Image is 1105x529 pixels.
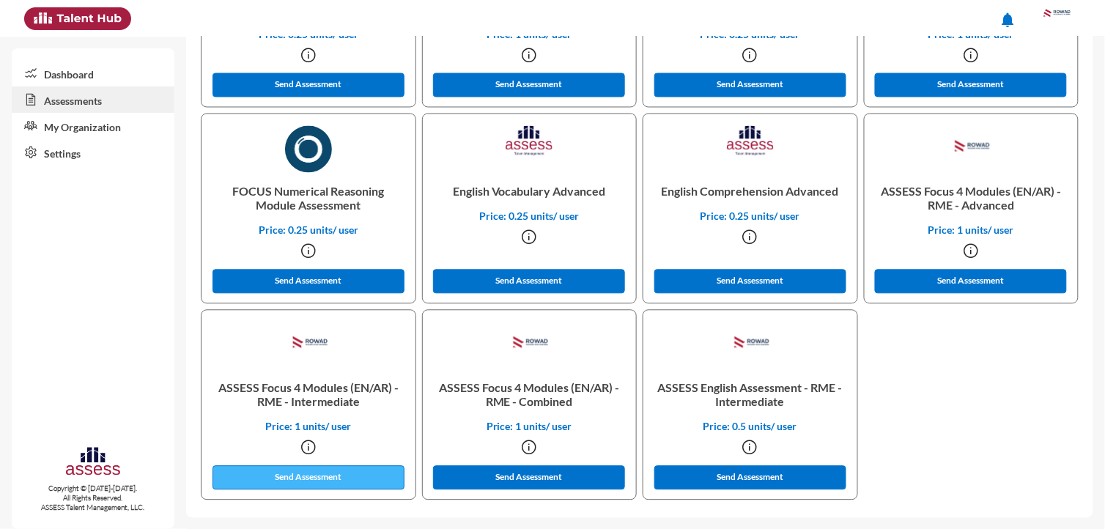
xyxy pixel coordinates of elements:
[213,173,404,224] p: FOCUS Numerical Reasoning Module Assessment
[213,369,404,421] p: ASSESS Focus 4 Modules (EN/AR) - RME - Intermediate
[12,113,174,139] a: My Organization
[435,173,625,210] p: English Vocabulary Advanced
[433,73,625,97] button: Send Assessment
[654,270,846,294] button: Send Assessment
[655,210,846,223] p: Price: 0.25 units/ user
[12,484,174,512] p: Copyright © [DATE]-[DATE]. All Rights Reserved. ASSESS Talent Management, LLC.
[12,86,174,113] a: Assessments
[876,173,1067,224] p: ASSESS Focus 4 Modules (EN/AR) - RME - Advanced
[999,11,1017,29] mat-icon: notifications
[875,73,1067,97] button: Send Assessment
[212,73,404,97] button: Send Assessment
[433,466,625,490] button: Send Assessment
[876,224,1067,237] p: Price: 1 units/ user
[12,60,174,86] a: Dashboard
[433,270,625,294] button: Send Assessment
[654,466,846,490] button: Send Assessment
[64,445,122,481] img: assesscompany-logo.png
[213,421,404,433] p: Price: 1 units/ user
[12,139,174,166] a: Settings
[655,173,846,210] p: English Comprehension Advanced
[435,421,625,433] p: Price: 1 units/ user
[654,73,846,97] button: Send Assessment
[655,369,846,421] p: ASSESS English Assessment - RME - Intermediate
[213,224,404,237] p: Price: 0.25 units/ user
[875,270,1067,294] button: Send Assessment
[212,270,404,294] button: Send Assessment
[212,466,404,490] button: Send Assessment
[435,369,625,421] p: ASSESS Focus 4 Modules (EN/AR) - RME - Combined
[655,421,846,433] p: Price: 0.5 units/ user
[435,210,625,223] p: Price: 0.25 units/ user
